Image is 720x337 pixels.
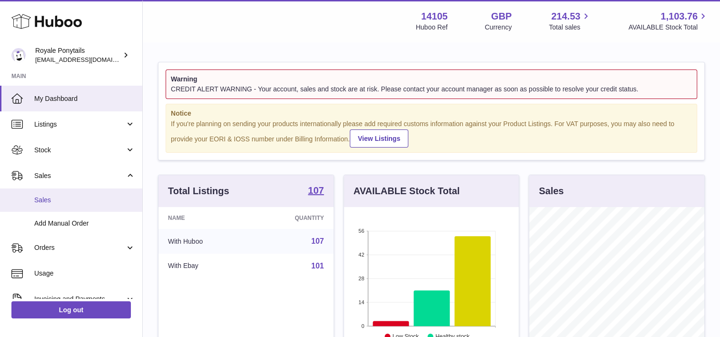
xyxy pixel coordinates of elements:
div: Royale Ponytails [35,46,121,64]
span: Invoicing and Payments [34,295,125,304]
text: 0 [361,323,364,329]
span: [EMAIL_ADDRESS][DOMAIN_NAME] [35,56,140,63]
h3: Total Listings [168,185,229,198]
a: 214.53 Total sales [549,10,591,32]
text: 28 [358,276,364,281]
span: 1,103.76 [661,10,698,23]
div: Huboo Ref [416,23,448,32]
td: With Ebay [158,254,251,278]
span: Stock [34,146,125,155]
span: 214.53 [551,10,580,23]
span: Sales [34,171,125,180]
th: Quantity [251,207,334,229]
div: If you're planning on sending your products internationally please add required customs informati... [171,119,692,148]
h3: Sales [539,185,563,198]
a: Log out [11,301,131,318]
text: 56 [358,228,364,234]
strong: Warning [171,75,692,84]
a: 107 [308,186,324,197]
text: 42 [358,252,364,258]
img: qphill92@gmail.com [11,48,26,62]
a: 1,103.76 AVAILABLE Stock Total [628,10,709,32]
span: Sales [34,196,135,205]
strong: 14105 [421,10,448,23]
div: CREDIT ALERT WARNING - Your account, sales and stock are at risk. Please contact your account man... [171,85,692,94]
span: Total sales [549,23,591,32]
th: Name [158,207,251,229]
div: Currency [485,23,512,32]
span: My Dashboard [34,94,135,103]
text: 14 [358,299,364,305]
td: With Huboo [158,229,251,254]
h3: AVAILABLE Stock Total [354,185,460,198]
span: Orders [34,243,125,252]
span: AVAILABLE Stock Total [628,23,709,32]
span: Listings [34,120,125,129]
strong: 107 [308,186,324,195]
span: Usage [34,269,135,278]
span: Add Manual Order [34,219,135,228]
a: 101 [311,262,324,270]
a: 107 [311,237,324,245]
strong: Notice [171,109,692,118]
strong: GBP [491,10,512,23]
a: View Listings [350,129,408,148]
